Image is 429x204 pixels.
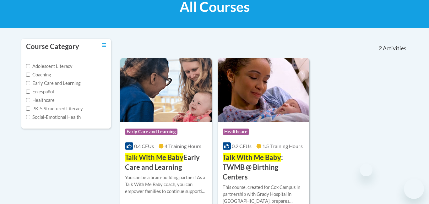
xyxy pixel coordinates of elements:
[26,115,30,119] input: Checkbox for Options
[218,58,309,122] img: Course Logo
[360,164,372,176] iframe: Close message
[26,107,30,111] input: Checkbox for Options
[223,153,281,162] span: Talk With Me Baby
[383,45,406,52] span: Activities
[165,143,201,149] span: 4 Training Hours
[26,81,30,85] input: Checkbox for Options
[26,97,55,104] label: Healthcare
[26,73,30,77] input: Checkbox for Options
[404,179,424,199] iframe: Button to launch messaging window
[223,153,305,182] h3: : TWMB @ Birthing Centers
[26,90,30,94] input: Checkbox for Options
[125,153,183,162] span: Talk With Me Baby
[223,129,249,135] span: Healthcare
[379,45,382,52] span: 2
[125,153,207,172] h3: Early Care and Learning
[262,143,303,149] span: 1.5 Training Hours
[26,114,81,121] label: Social-Emotional Health
[134,143,154,149] span: 0.4 CEUs
[26,88,54,95] label: En español
[26,98,30,102] input: Checkbox for Options
[120,58,212,122] img: Course Logo
[232,143,252,149] span: 0.2 CEUs
[26,63,73,70] label: Adolescent Literacy
[26,71,51,78] label: Coaching
[102,42,106,49] a: Toggle collapse
[125,129,177,135] span: Early Care and Learning
[26,105,83,112] label: PK-5 Structured Literacy
[26,80,80,87] label: Early Care and Learning
[125,174,207,195] div: You can be a brain-building partner! As a Talk With Me Baby coach, you can empower families to co...
[26,64,30,68] input: Checkbox for Options
[26,42,79,52] h3: Course Category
